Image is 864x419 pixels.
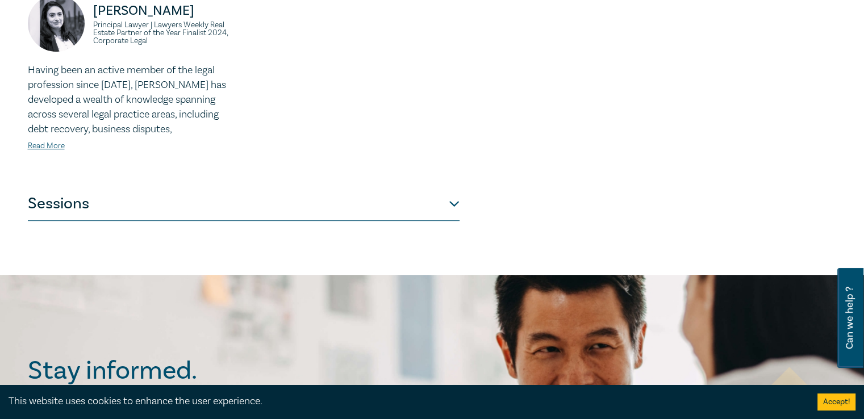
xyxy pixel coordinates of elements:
p: [PERSON_NAME] [93,2,237,20]
span: Can we help ? [844,275,855,361]
a: Read More [28,141,65,151]
p: Having been an active member of the legal profession since [DATE], [PERSON_NAME] has developed a ... [28,63,237,137]
button: Accept cookies [817,393,855,410]
h2: Stay informed. [28,356,296,386]
div: This website uses cookies to enhance the user experience. [9,394,800,409]
small: Principal Lawyer | Lawyers Weekly Real Estate Partner of the Year Finalist 2024, Corporate Legal [93,21,237,45]
button: Sessions [28,187,460,221]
